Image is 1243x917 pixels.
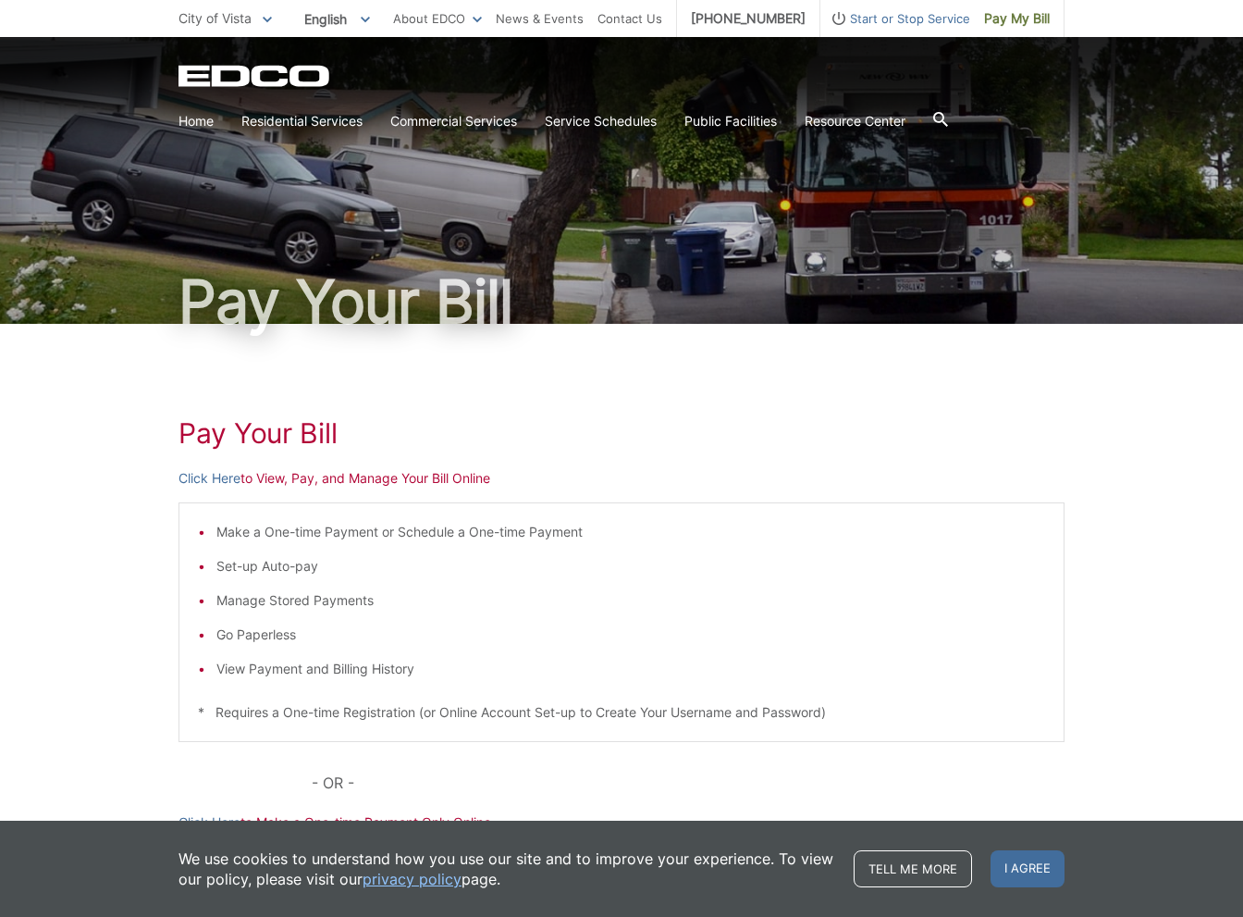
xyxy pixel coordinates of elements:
span: I agree [991,850,1065,887]
span: Pay My Bill [984,8,1050,29]
a: EDCD logo. Return to the homepage. [178,65,332,87]
a: Commercial Services [390,111,517,131]
li: Make a One-time Payment or Schedule a One-time Payment [216,522,1045,542]
span: English [290,4,384,34]
a: Home [178,111,214,131]
a: Tell me more [854,850,972,887]
h1: Pay Your Bill [178,272,1065,331]
li: Go Paperless [216,625,1045,645]
span: City of Vista [178,10,252,26]
a: Residential Services [241,111,363,131]
a: Click Here [178,812,240,833]
p: to View, Pay, and Manage Your Bill Online [178,468,1065,489]
h1: Pay Your Bill [178,416,1065,450]
a: About EDCO [393,8,482,29]
p: We use cookies to understand how you use our site and to improve your experience. To view our pol... [178,849,835,889]
p: * Requires a One-time Registration (or Online Account Set-up to Create Your Username and Password) [198,702,1045,723]
a: Public Facilities [684,111,777,131]
a: privacy policy [363,869,462,889]
li: Set-up Auto-pay [216,556,1045,576]
a: Service Schedules [545,111,657,131]
p: - OR - [312,770,1065,796]
li: View Payment and Billing History [216,659,1045,679]
li: Manage Stored Payments [216,590,1045,611]
p: to Make a One-time Payment Only Online [178,812,1065,833]
a: Click Here [178,468,240,489]
a: Contact Us [597,8,662,29]
a: News & Events [496,8,584,29]
a: Resource Center [805,111,905,131]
